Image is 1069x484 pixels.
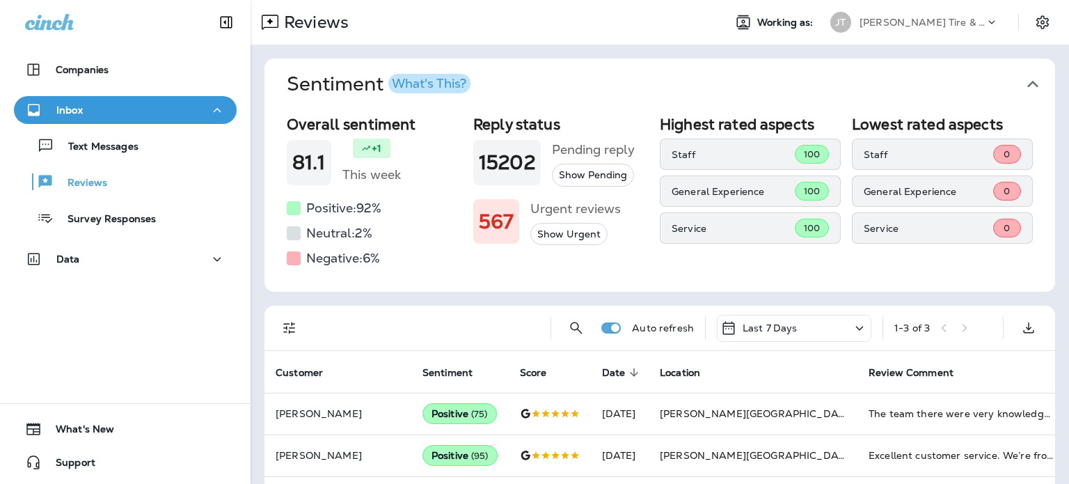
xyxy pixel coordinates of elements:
[471,450,489,462] span: ( 95 )
[743,322,798,334] p: Last 7 Days
[632,322,694,334] p: Auto refresh
[207,8,246,36] button: Collapse Sidebar
[54,177,107,190] p: Reviews
[562,314,590,342] button: Search Reviews
[264,110,1055,292] div: SentimentWhat's This?
[306,247,380,270] h5: Negative: 6 %
[804,222,820,234] span: 100
[306,222,372,244] h5: Neutral: 2 %
[276,450,400,461] p: [PERSON_NAME]
[860,17,985,28] p: [PERSON_NAME] Tire & Auto
[479,210,514,233] h1: 567
[56,253,80,265] p: Data
[276,58,1066,110] button: SentimentWhat's This?
[804,148,820,160] span: 100
[830,12,851,33] div: JT
[894,322,930,334] div: 1 - 3 of 3
[422,403,497,424] div: Positive
[388,74,470,93] button: What's This?
[479,151,535,174] h1: 15202
[672,149,795,160] p: Staff
[530,223,608,246] button: Show Urgent
[852,116,1033,133] h2: Lowest rated aspects
[342,164,401,186] h5: This week
[422,366,491,379] span: Sentiment
[471,408,488,420] span: ( 75 )
[54,141,138,154] p: Text Messages
[14,167,237,196] button: Reviews
[591,393,649,435] td: [DATE]
[520,367,547,379] span: Score
[660,367,700,379] span: Location
[672,223,795,234] p: Service
[292,151,326,174] h1: 81.1
[14,56,237,84] button: Companies
[14,131,237,160] button: Text Messages
[1004,148,1010,160] span: 0
[864,186,993,197] p: General Experience
[660,366,718,379] span: Location
[591,435,649,476] td: [DATE]
[530,198,621,220] h5: Urgent reviews
[602,366,644,379] span: Date
[276,366,341,379] span: Customer
[864,223,993,234] p: Service
[552,164,634,187] button: Show Pending
[276,367,323,379] span: Customer
[372,141,381,155] p: +1
[422,367,473,379] span: Sentiment
[14,245,237,273] button: Data
[1004,222,1010,234] span: 0
[660,407,854,420] span: [PERSON_NAME][GEOGRAPHIC_DATA]
[864,149,993,160] p: Staff
[287,116,462,133] h2: Overall sentiment
[869,366,972,379] span: Review Comment
[422,445,498,466] div: Positive
[54,213,156,226] p: Survey Responses
[56,64,109,75] p: Companies
[1015,314,1043,342] button: Export as CSV
[14,96,237,124] button: Inbox
[42,457,95,474] span: Support
[660,116,841,133] h2: Highest rated aspects
[392,77,466,90] div: What's This?
[278,12,349,33] p: Reviews
[473,116,649,133] h2: Reply status
[287,72,470,96] h1: Sentiment
[660,449,854,462] span: [PERSON_NAME][GEOGRAPHIC_DATA]
[1030,10,1055,35] button: Settings
[14,415,237,443] button: What's New
[869,367,953,379] span: Review Comment
[306,197,381,219] h5: Positive: 92 %
[804,185,820,197] span: 100
[14,203,237,233] button: Survey Responses
[869,407,1055,421] div: The team there were very knowledgeable and friendly.
[56,104,83,116] p: Inbox
[672,186,795,197] p: General Experience
[42,423,114,440] span: What's New
[520,366,565,379] span: Score
[757,17,816,29] span: Working as:
[1004,185,1010,197] span: 0
[869,448,1055,462] div: Excellent customer service. We’re from out of town and just popped in on a Friday at 3:00pm with ...
[276,314,303,342] button: Filters
[276,408,400,419] p: [PERSON_NAME]
[552,139,635,161] h5: Pending reply
[602,367,626,379] span: Date
[14,448,237,476] button: Support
